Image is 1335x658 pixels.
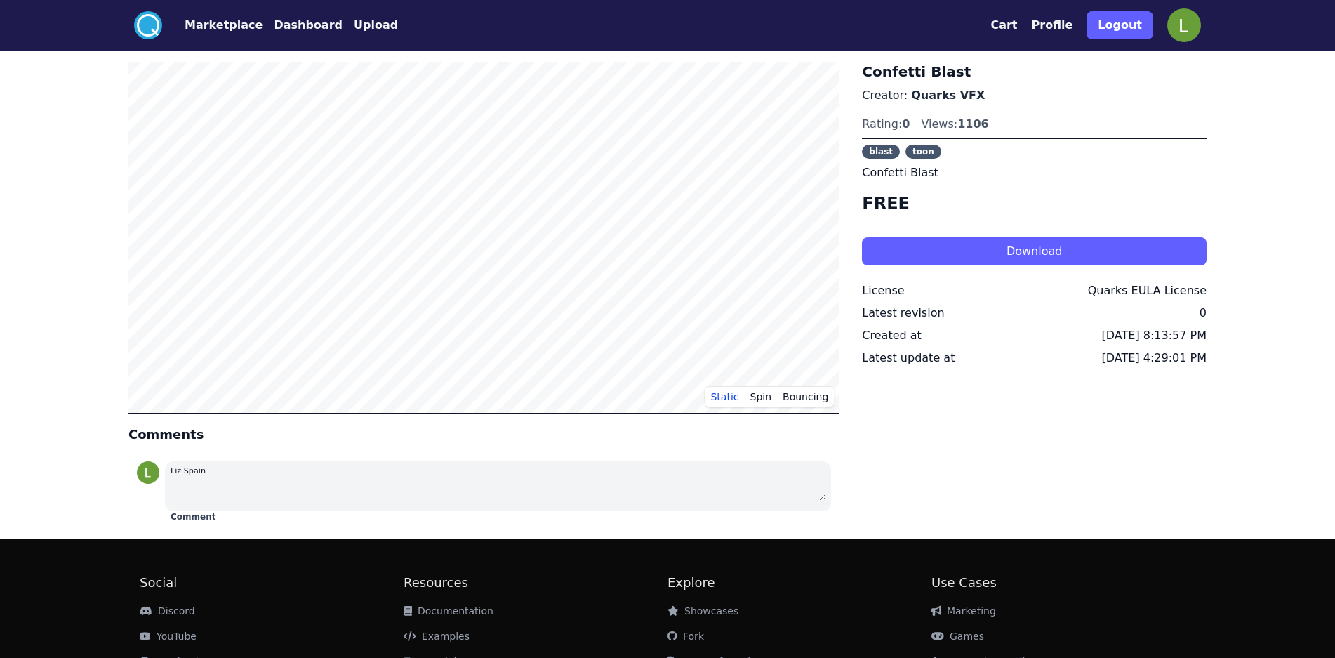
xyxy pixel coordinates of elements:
[404,605,493,617] a: Documentation
[1167,8,1201,42] img: profile
[777,386,834,407] button: Bouncing
[862,192,1207,215] h4: FREE
[862,164,1207,181] p: Confetti Blast
[905,145,941,159] span: toon
[162,17,263,34] a: Marketplace
[911,88,985,102] a: Quarks VFX
[990,17,1017,34] button: Cart
[343,17,398,34] a: Upload
[140,573,404,593] h2: Social
[902,117,910,131] span: 0
[705,386,744,407] button: Static
[862,116,910,133] div: Rating:
[862,350,955,367] div: Latest update at
[862,305,944,322] div: Latest revision
[1087,6,1153,45] a: Logout
[354,17,398,34] button: Upload
[921,116,988,133] div: Views:
[404,631,470,642] a: Examples
[274,17,343,34] button: Dashboard
[862,87,1207,104] p: Creator:
[931,631,984,642] a: Games
[931,605,996,617] a: Marketing
[667,573,931,593] h2: Explore
[1200,305,1207,322] div: 0
[862,282,904,299] div: License
[185,17,263,34] button: Marketplace
[1102,350,1207,367] div: [DATE] 4:29:01 PM
[404,573,667,593] h2: Resources
[137,461,159,484] img: profile
[263,17,343,34] a: Dashboard
[862,145,900,159] span: blast
[1088,282,1207,299] div: Quarks EULA License
[957,117,989,131] span: 1106
[140,605,195,617] a: Discord
[171,511,215,522] button: Comment
[1032,17,1073,34] button: Profile
[667,605,738,617] a: Showcases
[171,466,206,475] small: Liz Spain
[745,386,778,407] button: Spin
[667,631,704,642] a: Fork
[862,237,1207,265] button: Download
[931,573,1195,593] h2: Use Cases
[1087,11,1153,39] button: Logout
[1102,327,1207,344] div: [DATE] 8:13:57 PM
[862,327,921,344] div: Created at
[140,631,197,642] a: YouTube
[862,62,1207,81] h3: Confetti Blast
[128,425,839,445] h4: Comments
